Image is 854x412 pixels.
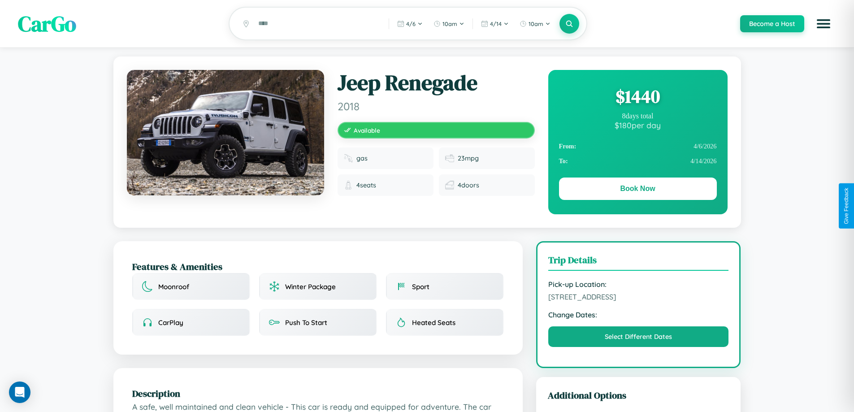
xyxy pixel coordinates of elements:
[559,120,717,130] div: $ 180 per day
[285,318,327,327] span: Push To Start
[338,100,535,113] span: 2018
[477,17,513,31] button: 4/14
[393,17,427,31] button: 4/6
[559,143,577,150] strong: From:
[811,11,836,36] button: Open menu
[338,70,535,96] h1: Jeep Renegade
[458,154,479,162] span: 23 mpg
[559,154,717,169] div: 4 / 14 / 2026
[548,253,729,271] h3: Trip Details
[132,387,504,400] h2: Description
[559,112,717,120] div: 8 days total
[429,17,469,31] button: 10am
[515,17,555,31] button: 10am
[529,20,543,27] span: 10am
[412,282,429,291] span: Sport
[127,70,324,195] img: Jeep Renegade 2018
[490,20,502,27] span: 4 / 14
[356,154,368,162] span: gas
[548,326,729,347] button: Select Different Dates
[356,181,376,189] span: 4 seats
[18,9,76,39] span: CarGo
[445,181,454,190] img: Doors
[344,181,353,190] img: Seats
[158,282,189,291] span: Moonroof
[344,154,353,163] img: Fuel type
[412,318,455,327] span: Heated Seats
[548,292,729,301] span: [STREET_ADDRESS]
[559,139,717,154] div: 4 / 6 / 2026
[559,157,568,165] strong: To:
[548,280,729,289] strong: Pick-up Location:
[458,181,479,189] span: 4 doors
[354,126,380,134] span: Available
[843,188,850,224] div: Give Feedback
[445,154,454,163] img: Fuel efficiency
[740,15,804,32] button: Become a Host
[406,20,416,27] span: 4 / 6
[559,178,717,200] button: Book Now
[158,318,183,327] span: CarPlay
[559,84,717,108] div: $ 1440
[9,382,30,403] div: Open Intercom Messenger
[548,389,729,402] h3: Additional Options
[285,282,336,291] span: Winter Package
[442,20,457,27] span: 10am
[132,260,504,273] h2: Features & Amenities
[548,310,729,319] strong: Change Dates:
